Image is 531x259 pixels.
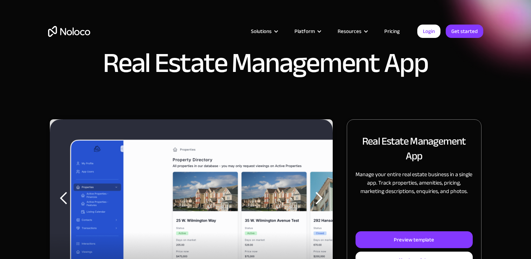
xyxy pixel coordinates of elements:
div: Solutions [251,27,272,36]
a: Preview template [356,231,472,248]
div: Preview template [394,235,434,244]
a: Get started [446,25,483,38]
a: home [48,26,90,37]
p: Manage your entire real estate business in a single app. Track properties, amenities, pricing, ma... [356,170,472,195]
a: Pricing [376,27,409,36]
h1: Real Estate Management App [103,49,428,77]
div: Solutions [242,27,286,36]
div: Platform [286,27,329,36]
h2: Real Estate Management App [356,134,472,163]
a: Login [417,25,440,38]
div: Platform [294,27,315,36]
div: Resources [329,27,376,36]
div: Resources [338,27,361,36]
